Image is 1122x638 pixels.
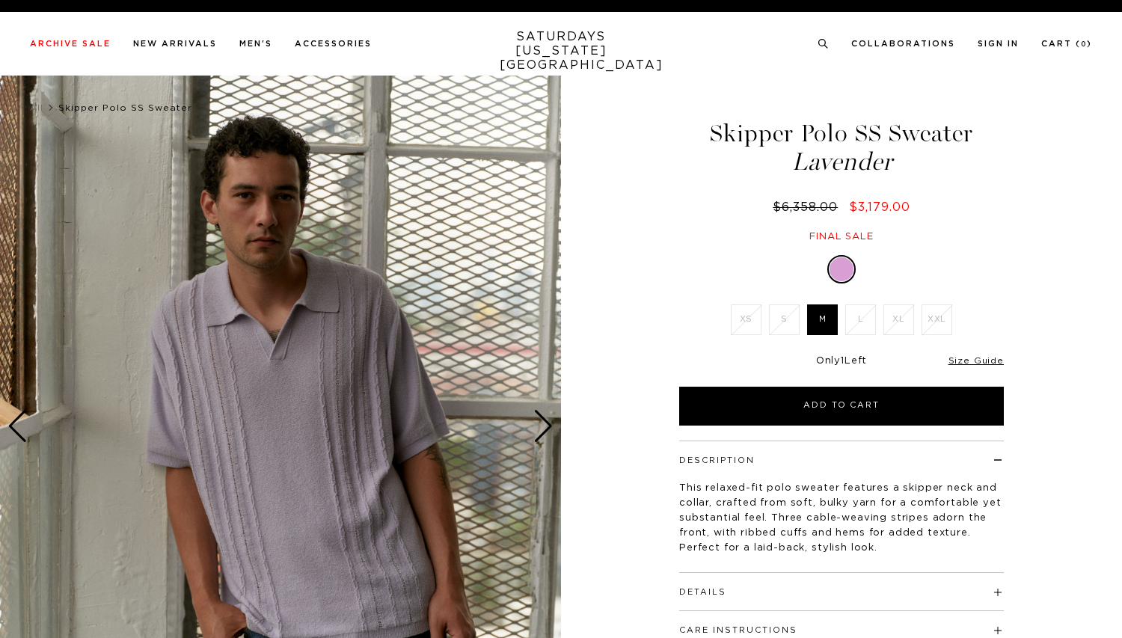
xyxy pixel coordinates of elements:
p: This relaxed-fit polo sweater features a skipper neck and collar, crafted from soft, bulky yarn f... [679,481,1004,556]
a: Size Guide [948,356,1004,365]
span: Lavender [677,150,1006,174]
a: All [30,103,43,112]
a: New Arrivals [133,40,217,48]
a: Accessories [295,40,372,48]
button: Care Instructions [679,626,797,634]
h1: Skipper Polo SS Sweater [677,121,1006,174]
div: Previous slide [7,410,28,443]
div: Next slide [533,410,554,443]
a: Men's [239,40,272,48]
div: Final sale [677,230,1006,243]
span: $3,179.00 [849,201,910,213]
small: 0 [1081,41,1087,48]
div: Only Left [679,355,1004,368]
a: SATURDAYS[US_STATE][GEOGRAPHIC_DATA] [500,30,623,73]
del: $6,358.00 [773,201,844,213]
a: Collaborations [851,40,955,48]
a: Cart (0) [1041,40,1092,48]
button: Details [679,588,726,596]
label: M [807,304,838,335]
button: Description [679,456,755,464]
a: Archive Sale [30,40,111,48]
span: 1 [841,356,844,366]
a: Sign In [978,40,1019,48]
button: Add to Cart [679,387,1004,426]
span: Skipper Polo SS Sweater [58,103,192,112]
